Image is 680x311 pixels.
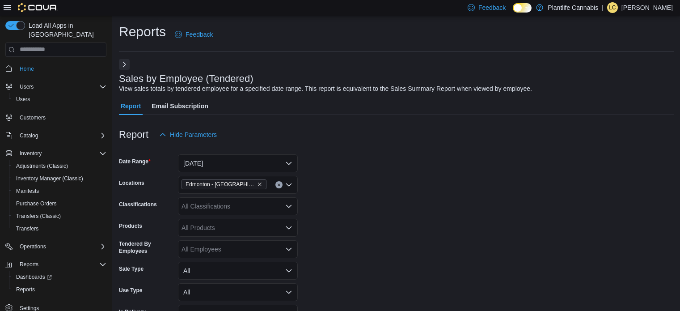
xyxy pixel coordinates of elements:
label: Locations [119,179,144,187]
div: Leigha Cardinal [607,2,618,13]
button: Transfers (Classic) [9,210,110,222]
a: Inventory Manager (Classic) [13,173,87,184]
h3: Sales by Employee (Tendered) [119,73,253,84]
span: Adjustments (Classic) [13,161,106,171]
span: Dashboards [13,272,106,282]
button: All [178,283,298,301]
span: Edmonton - [GEOGRAPHIC_DATA] [186,180,255,189]
button: Reports [2,258,110,271]
span: Inventory [20,150,42,157]
span: Inventory Manager (Classic) [13,173,106,184]
a: Feedback [171,26,216,43]
button: Open list of options [285,203,292,210]
span: Operations [20,243,46,250]
a: Customers [16,112,49,123]
button: Operations [16,241,50,252]
button: Operations [2,240,110,253]
button: Reports [9,283,110,296]
span: Catalog [16,130,106,141]
button: Users [2,81,110,93]
button: Open list of options [285,181,292,188]
span: Hide Parameters [170,130,217,139]
span: Feedback [478,3,506,12]
button: Transfers [9,222,110,235]
a: Adjustments (Classic) [13,161,72,171]
button: Customers [2,111,110,124]
span: Feedback [186,30,213,39]
span: Load All Apps in [GEOGRAPHIC_DATA] [25,21,106,39]
button: Inventory [16,148,45,159]
span: Manifests [16,187,39,195]
a: Home [16,64,38,74]
span: Email Subscription [152,97,208,115]
h1: Reports [119,23,166,41]
span: Operations [16,241,106,252]
button: Inventory Manager (Classic) [9,172,110,185]
button: Remove Edmonton - Winterburn from selection in this group [257,182,262,187]
h3: Report [119,129,148,140]
span: Reports [16,259,106,270]
span: Edmonton - Winterburn [182,179,266,189]
label: Tendered By Employees [119,240,174,255]
span: Users [16,96,30,103]
span: Purchase Orders [16,200,57,207]
button: Catalog [16,130,42,141]
button: Manifests [9,185,110,197]
button: Reports [16,259,42,270]
a: Dashboards [13,272,55,282]
span: Customers [20,114,46,121]
div: View sales totals by tendered employee for a specified date range. This report is equivalent to t... [119,84,532,94]
label: Use Type [119,287,142,294]
button: Purchase Orders [9,197,110,210]
a: Transfers (Classic) [13,211,64,222]
p: [PERSON_NAME] [621,2,673,13]
span: Customers [16,112,106,123]
span: Catalog [20,132,38,139]
span: Users [13,94,106,105]
span: Transfers (Classic) [13,211,106,222]
label: Classifications [119,201,157,208]
span: Users [20,83,34,90]
button: Users [9,93,110,106]
span: Transfers [13,223,106,234]
span: Transfers (Classic) [16,213,61,220]
a: Users [13,94,34,105]
span: Users [16,81,106,92]
span: Inventory [16,148,106,159]
span: Manifests [13,186,106,196]
p: Plantlife Cannabis [548,2,598,13]
span: Inventory Manager (Classic) [16,175,83,182]
button: Users [16,81,37,92]
span: Transfers [16,225,38,232]
span: Report [121,97,141,115]
button: Adjustments (Classic) [9,160,110,172]
label: Sale Type [119,265,144,273]
button: [DATE] [178,154,298,172]
span: Purchase Orders [13,198,106,209]
span: Reports [20,261,38,268]
button: Inventory [2,147,110,160]
span: Home [16,63,106,74]
p: | [602,2,604,13]
span: Adjustments (Classic) [16,162,68,170]
span: LC [609,2,616,13]
a: Dashboards [9,271,110,283]
label: Date Range [119,158,151,165]
input: Dark Mode [513,3,532,13]
a: Reports [13,284,38,295]
a: Purchase Orders [13,198,60,209]
span: Reports [13,284,106,295]
button: Catalog [2,129,110,142]
span: Home [20,65,34,72]
button: Clear input [275,181,283,188]
a: Manifests [13,186,42,196]
button: Hide Parameters [156,126,220,144]
button: Next [119,59,130,70]
button: Home [2,62,110,75]
span: Reports [16,286,35,293]
a: Transfers [13,223,42,234]
span: Dashboards [16,273,52,281]
button: All [178,262,298,280]
button: Open list of options [285,224,292,231]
